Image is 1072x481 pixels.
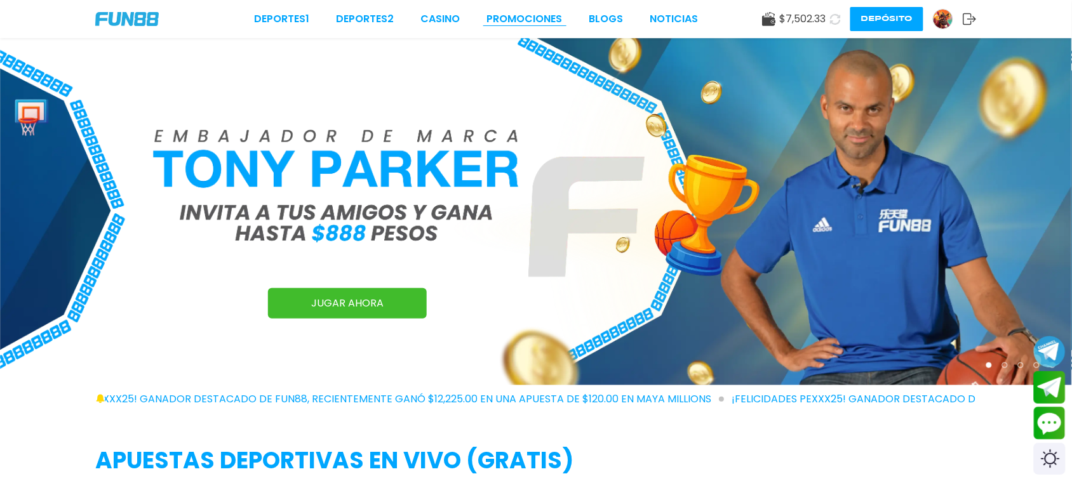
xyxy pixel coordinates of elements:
a: CASINO [420,11,460,27]
img: Company Logo [95,12,159,26]
a: JUGAR AHORA [268,288,427,319]
a: Promociones [487,11,563,27]
span: ¡FELICIDADES pexxx25! GANADOR DESTACADO DE FUN88, RECIENTEMENTE GANÓ $12,225.00 EN UNA APUESTA DE... [23,392,724,407]
a: Avatar [933,9,963,29]
h2: APUESTAS DEPORTIVAS EN VIVO (gratis) [95,444,977,478]
button: Contact customer service [1034,407,1066,440]
a: Deportes2 [336,11,394,27]
span: $ 7,502.33 [780,11,826,27]
div: Switch theme [1034,443,1066,475]
a: BLOGS [589,11,624,27]
button: Join telegram [1034,371,1066,404]
a: Deportes1 [254,11,309,27]
button: Join telegram channel [1034,335,1066,368]
img: Avatar [934,10,953,29]
button: Depósito [850,7,923,31]
a: NOTICIAS [650,11,699,27]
